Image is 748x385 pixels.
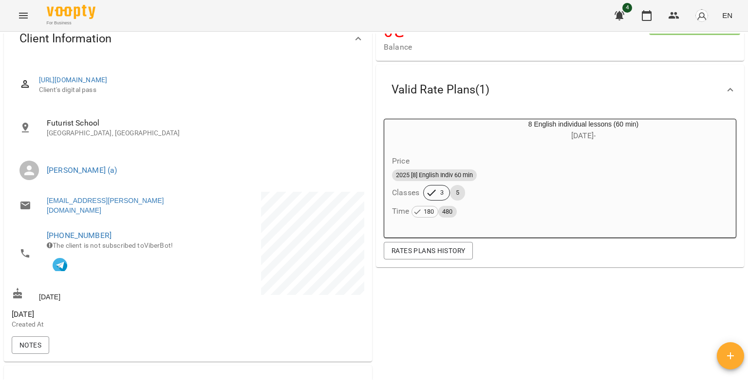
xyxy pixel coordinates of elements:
span: 5 [450,188,465,197]
a: [EMAIL_ADDRESS][PERSON_NAME][DOMAIN_NAME] [47,196,178,215]
span: 480 [438,206,456,217]
button: Menu [12,4,35,27]
a: [PHONE_NUMBER] [47,231,112,240]
img: avatar_s.png [695,9,709,22]
span: 3 [434,188,449,197]
span: [DATE] [12,309,186,320]
div: 8 English individual lessons (60 min) [431,119,736,143]
button: Rates Plans History [384,242,473,259]
button: EN [718,6,736,24]
button: Notes [12,336,49,354]
button: 8 English individual lessons (60 min)[DATE]- Price2025 [8] English Indiv 60 minClasses35Time 180480 [384,119,736,230]
div: Valid Rate Plans(1) [376,65,744,115]
p: [GEOGRAPHIC_DATA], [GEOGRAPHIC_DATA] [47,128,356,138]
a: [URL][DOMAIN_NAME] [39,76,108,84]
span: Rates Plans History [392,245,465,257]
span: Notes [19,339,41,351]
p: Created At [12,320,186,330]
img: Telegram [53,258,67,273]
span: The client is not subscribed to ViberBot! [47,241,173,249]
span: For Business [47,20,95,26]
span: 4 [622,3,632,13]
button: In touch with VooptyBot [47,251,73,277]
span: Client's digital pass [39,85,356,95]
h6: Classes [392,186,419,200]
span: Balance [384,41,649,53]
span: 2025 [8] English Indiv 60 min [392,171,477,180]
div: [DATE] [10,286,188,304]
span: Valid Rate Plans ( 1 ) [392,82,489,97]
a: [PERSON_NAME] (а) [47,165,117,175]
h6: Time [392,204,457,218]
span: EN [722,10,732,20]
div: 8 English individual lessons (60 min) [384,119,431,143]
span: Client Information [19,31,112,46]
span: [DATE] - [571,131,596,140]
div: Client Information [4,14,372,64]
span: Futurist School [47,117,356,129]
span: 180 [420,206,438,217]
img: Voopty Logo [47,5,95,19]
h6: Price [392,154,410,168]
